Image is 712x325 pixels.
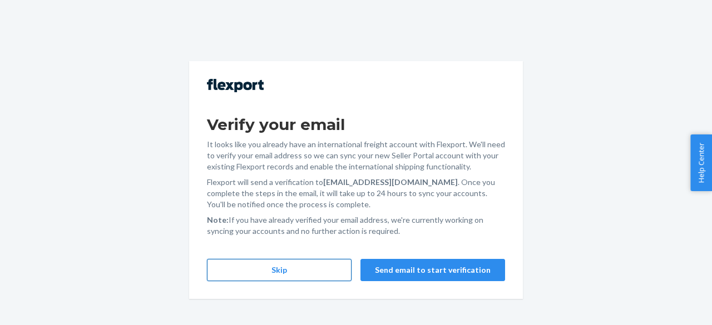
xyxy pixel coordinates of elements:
p: Flexport will send a verification to . Once you complete the steps in the email, it will take up ... [207,177,505,210]
strong: Note: [207,215,229,224]
p: If you have already verified your email address, we're currently working on syncing your accounts... [207,214,505,237]
button: Help Center [690,134,712,191]
img: Flexport logo [207,79,264,92]
h1: Verify your email [207,114,505,134]
button: Send email to start verification [360,259,505,281]
strong: [EMAIL_ADDRESS][DOMAIN_NAME] [323,177,458,187]
button: Skip [207,259,352,281]
p: It looks like you already have an international freight account with Flexport. We'll need to veri... [207,139,505,172]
